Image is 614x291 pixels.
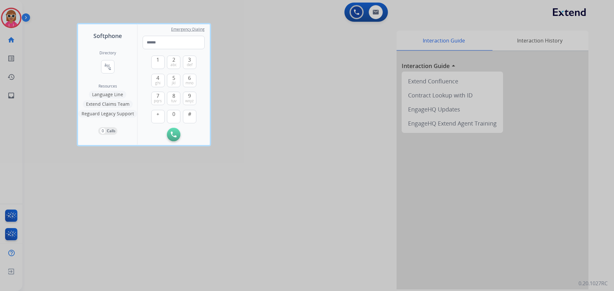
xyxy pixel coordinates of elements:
[171,132,177,137] img: call-button
[188,56,191,64] span: 3
[171,98,177,103] span: tuv
[154,98,162,103] span: pqrs
[156,92,159,100] span: 7
[185,98,194,103] span: wxyz
[98,84,117,89] span: Resources
[187,62,193,67] span: def
[156,56,159,64] span: 1
[183,74,196,87] button: 6mno
[156,110,159,118] span: +
[171,27,205,32] span: Emergency Dialing
[167,92,180,105] button: 8tuv
[167,56,180,69] button: 2abc
[83,100,133,108] button: Extend Claims Team
[155,80,161,86] span: ghi
[167,110,180,123] button: 0
[579,280,608,287] p: 0.20.1027RC
[172,74,175,82] span: 5
[170,62,177,67] span: abc
[151,92,165,105] button: 7pqrs
[151,56,165,69] button: 1
[183,110,196,123] button: #
[172,110,175,118] span: 0
[167,74,180,87] button: 5jkl
[99,50,116,56] h2: Directory
[185,80,193,86] span: mno
[98,127,117,135] button: 0Calls
[78,110,137,118] button: Reguard Legacy Support
[172,92,175,100] span: 8
[151,110,165,123] button: +
[107,128,115,134] p: Calls
[172,56,175,64] span: 2
[156,74,159,82] span: 4
[188,74,191,82] span: 6
[104,63,112,71] mat-icon: connect_without_contact
[100,128,106,134] p: 0
[89,91,126,98] button: Language Line
[151,74,165,87] button: 4ghi
[93,31,122,40] span: Softphone
[183,92,196,105] button: 9wxyz
[188,110,191,118] span: #
[183,56,196,69] button: 3def
[188,92,191,100] span: 9
[172,80,176,86] span: jkl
